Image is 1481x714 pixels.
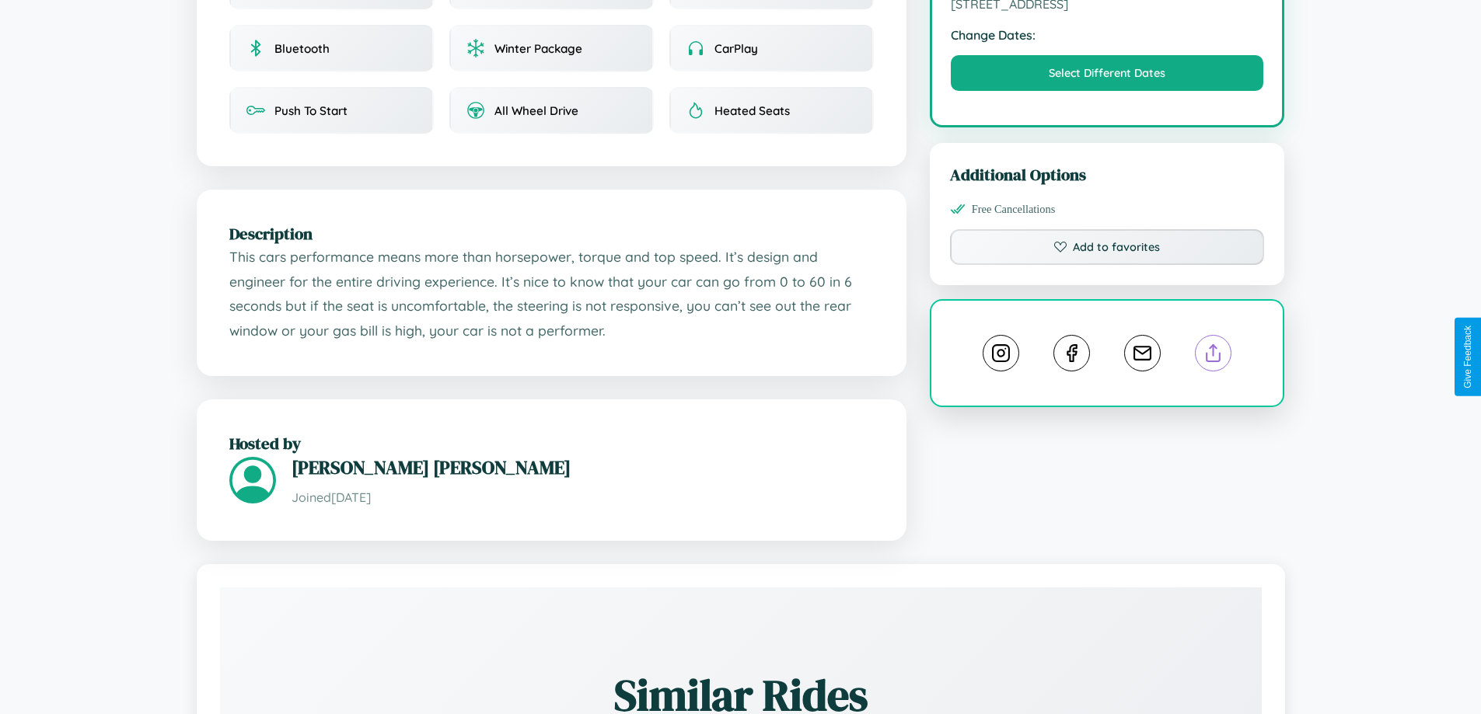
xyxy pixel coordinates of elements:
div: Give Feedback [1462,326,1473,388]
span: Winter Package [494,41,582,56]
span: Push To Start [274,103,348,118]
h2: Description [229,222,874,245]
span: Bluetooth [274,41,330,56]
h3: [PERSON_NAME] [PERSON_NAME] [292,455,874,480]
button: Add to favorites [950,229,1265,265]
span: All Wheel Drive [494,103,578,118]
span: Free Cancellations [972,203,1056,216]
strong: Change Dates: [951,27,1264,43]
button: Select Different Dates [951,55,1264,91]
h3: Additional Options [950,163,1265,186]
h2: Hosted by [229,432,874,455]
p: This cars performance means more than horsepower, torque and top speed. It’s design and engineer ... [229,245,874,343]
span: CarPlay [714,41,758,56]
span: Heated Seats [714,103,790,118]
p: Joined [DATE] [292,486,874,509]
